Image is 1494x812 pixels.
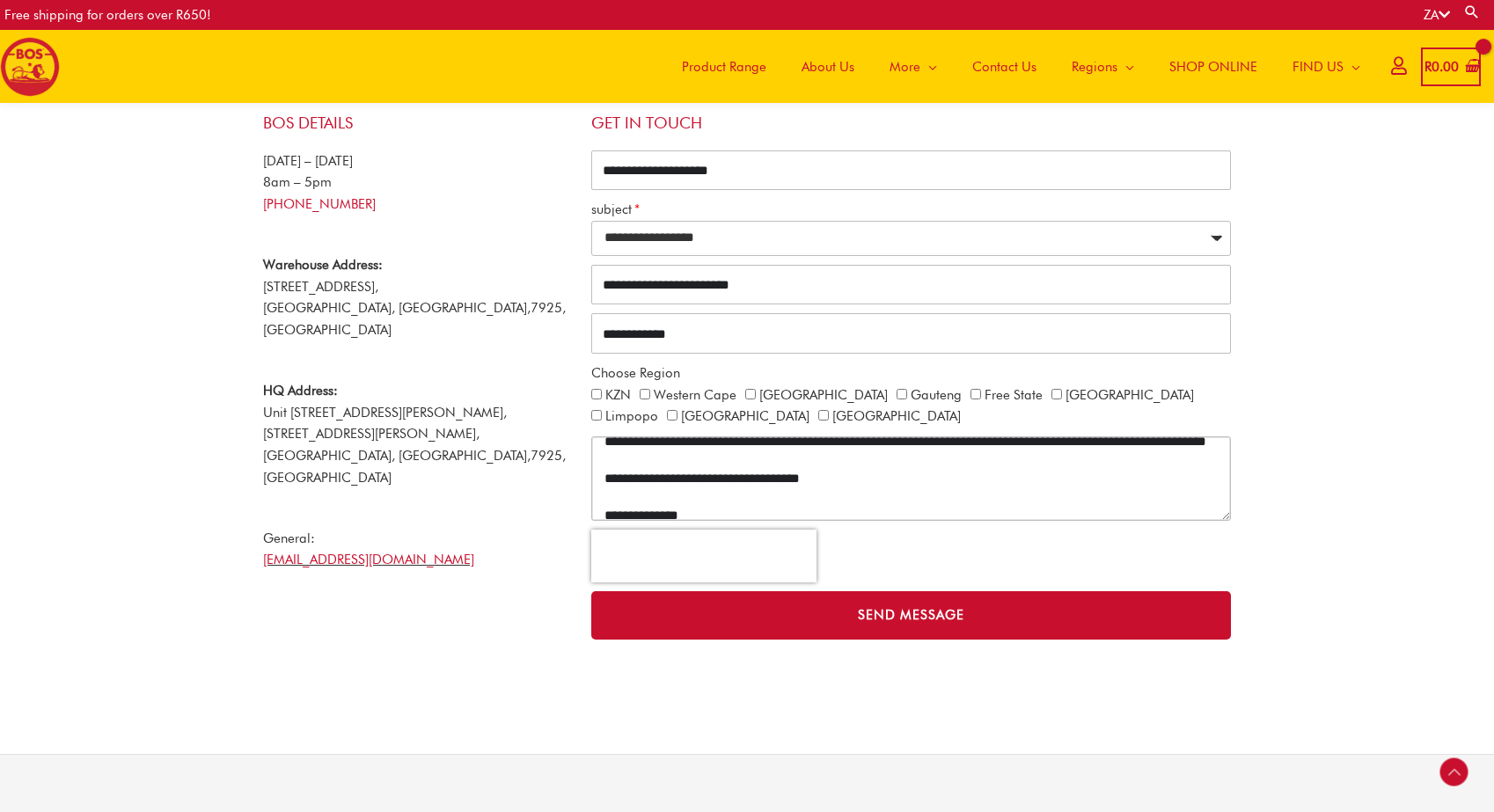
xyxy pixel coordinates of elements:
[591,591,1231,640] button: Send Message
[784,30,872,103] a: About Us
[872,30,955,103] a: More
[1421,48,1481,87] a: View Shopping Cart, empty
[651,30,1378,103] nav: Site Navigation
[1463,4,1481,20] a: Search button
[263,257,383,273] strong: Warehouse Address:
[263,279,378,295] span: [STREET_ADDRESS],
[263,196,376,212] a: [PHONE_NUMBER]
[1424,7,1450,23] a: ZA
[263,448,566,486] span: 7925, [GEOGRAPHIC_DATA]
[832,408,961,424] label: [GEOGRAPHIC_DATA]
[1072,40,1117,93] span: Regions
[802,40,854,93] span: About Us
[263,448,531,464] span: [GEOGRAPHIC_DATA], [GEOGRAPHIC_DATA],
[263,426,480,442] span: [STREET_ADDRESS][PERSON_NAME],
[1066,387,1194,403] label: [GEOGRAPHIC_DATA]
[591,150,1231,649] form: CONTACT ALL
[605,387,631,403] label: KZN
[911,387,962,403] label: Gauteng
[591,113,1231,133] h4: Get in touch
[1293,40,1344,93] span: FIND US
[1424,59,1459,75] bdi: 0.00
[263,113,574,133] h4: BOS Details
[664,30,784,103] a: Product Range
[1152,30,1275,103] a: SHOP ONLINE
[681,408,809,424] label: [GEOGRAPHIC_DATA]
[1169,40,1257,93] span: SHOP ONLINE
[605,408,658,424] label: Limpopo
[263,383,338,399] strong: HQ Address:
[263,552,474,567] a: [EMAIL_ADDRESS][DOMAIN_NAME]
[654,387,736,403] label: Western Cape
[682,40,766,93] span: Product Range
[263,300,531,316] span: [GEOGRAPHIC_DATA], [GEOGRAPHIC_DATA],
[955,30,1054,103] a: Contact Us
[591,199,640,221] label: subject
[890,40,920,93] span: More
[591,530,817,582] iframe: reCAPTCHA
[263,174,332,190] span: 8am – 5pm
[972,40,1036,93] span: Contact Us
[263,153,353,169] span: [DATE] – [DATE]
[263,528,574,572] p: General:
[591,362,680,384] label: Choose Region
[759,387,888,403] label: [GEOGRAPHIC_DATA]
[1054,30,1152,103] a: Regions
[1424,59,1432,75] span: R
[858,609,964,622] span: Send Message
[263,383,507,421] span: Unit [STREET_ADDRESS][PERSON_NAME],
[985,387,1043,403] label: Free State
